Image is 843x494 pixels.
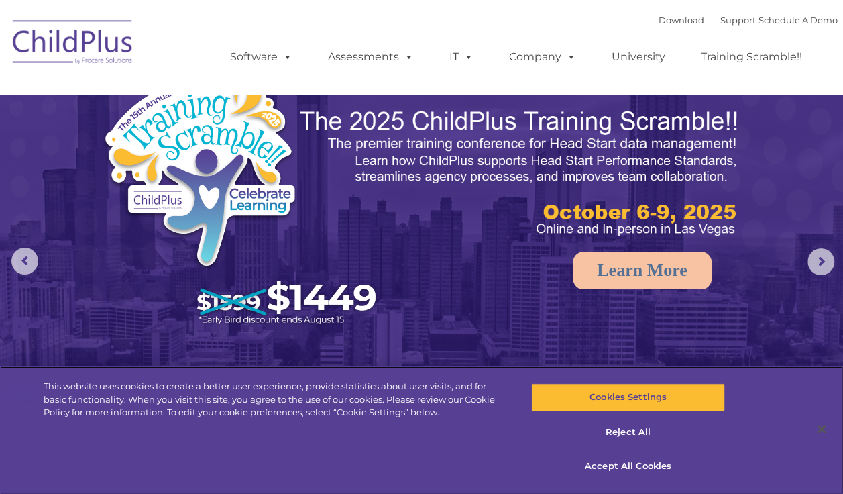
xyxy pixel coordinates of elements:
a: Software [217,44,306,70]
button: Cookies Settings [531,383,725,411]
a: University [598,44,679,70]
a: IT [436,44,487,70]
a: Support [720,15,756,26]
div: This website uses cookies to create a better user experience, provide statistics about user visit... [44,380,506,419]
a: Download [659,15,704,26]
a: Learn More [573,252,712,289]
font: | [659,15,838,26]
a: Schedule A Demo [758,15,838,26]
a: Training Scramble!! [687,44,816,70]
button: Accept All Cookies [531,452,725,481]
a: Assessments [315,44,427,70]
button: Reject All [531,418,725,446]
a: Company [496,44,589,70]
img: ChildPlus by Procare Solutions [6,11,140,78]
button: Close [807,414,836,444]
